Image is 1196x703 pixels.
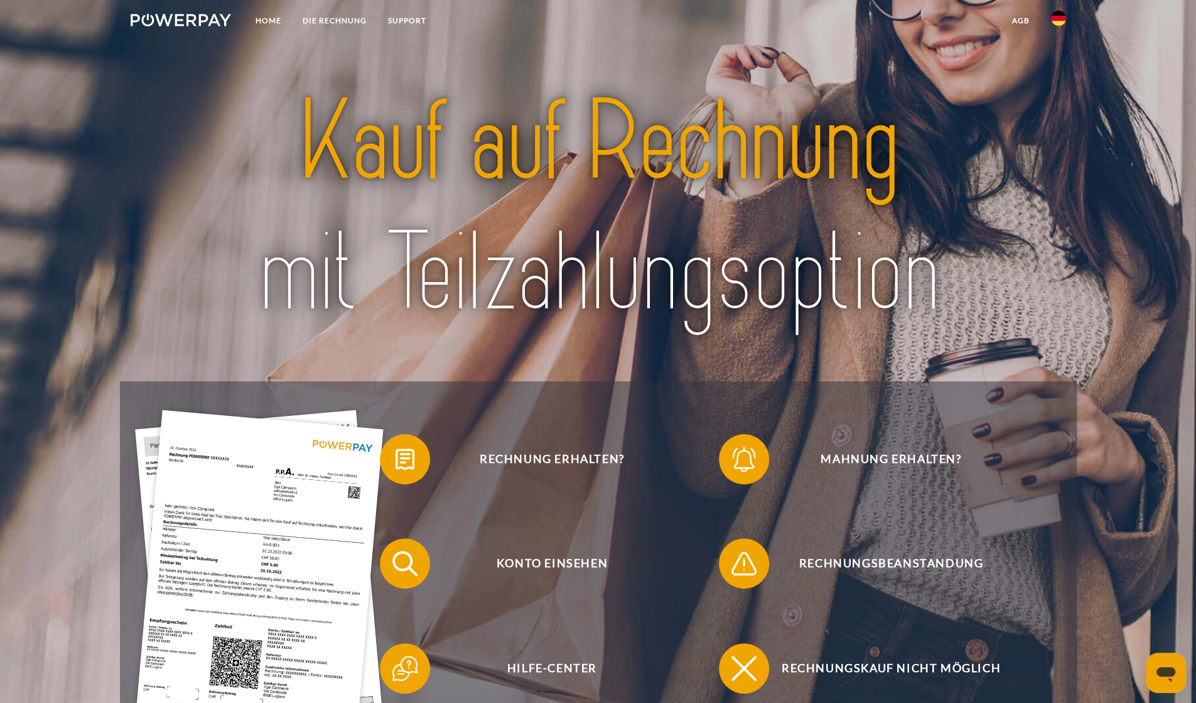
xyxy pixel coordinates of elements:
[131,14,232,26] img: logo-powerpay-white.svg
[380,643,706,694] button: Hilfe-Center
[719,643,1045,694] button: Rechnungskauf nicht möglich
[719,538,1045,589] button: Rechnungsbeanstandung
[389,444,421,475] img: qb_bill.svg
[737,434,1045,484] span: Mahnung erhalten?
[398,643,706,694] span: Hilfe-Center
[380,538,706,589] button: Konto einsehen
[728,444,760,475] img: qb_bell.svg
[1051,11,1066,26] img: de
[389,653,421,684] img: qb_help.svg
[1001,9,1040,32] a: agb
[380,434,706,484] button: Rechnung erhalten?
[728,548,760,579] img: qb_warning.svg
[719,434,1045,484] button: Mahnung erhalten?
[176,70,1020,346] img: title-powerpay_de.svg
[398,434,706,484] span: Rechnung erhalten?
[1146,653,1186,693] iframe: Schaltfläche zum Öffnen des Messaging-Fensters
[244,9,291,32] a: Home
[389,548,421,579] img: qb_search.svg
[377,9,436,32] a: SUPPORT
[398,538,706,589] span: Konto einsehen
[291,9,377,32] a: DIE RECHNUNG
[728,653,760,684] img: qb_close.svg
[737,538,1045,589] span: Rechnungsbeanstandung
[737,643,1045,694] span: Rechnungskauf nicht möglich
